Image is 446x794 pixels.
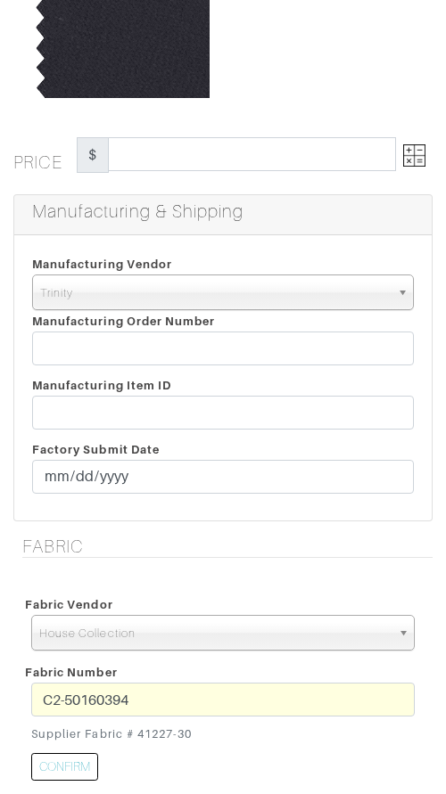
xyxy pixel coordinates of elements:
[403,144,425,167] img: Open Price Breakdown
[32,379,171,392] span: Manufacturing Item ID
[31,753,98,781] button: CONFIRM
[25,592,113,618] span: Fabric Vendor
[39,616,391,651] span: House Collection
[32,201,423,222] h5: Manufacturing & Shipping
[22,536,433,557] h5: Fabric
[32,315,215,328] span: Manufacturing Order Number
[13,137,77,173] h5: Price
[40,275,390,311] span: Trinity
[32,443,160,456] span: Factory Submit Date
[77,137,109,173] span: $
[31,725,415,742] small: Supplier Fabric # 41227-30
[32,258,172,271] span: Manufacturing Vendor
[25,659,118,685] span: Fabric Number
